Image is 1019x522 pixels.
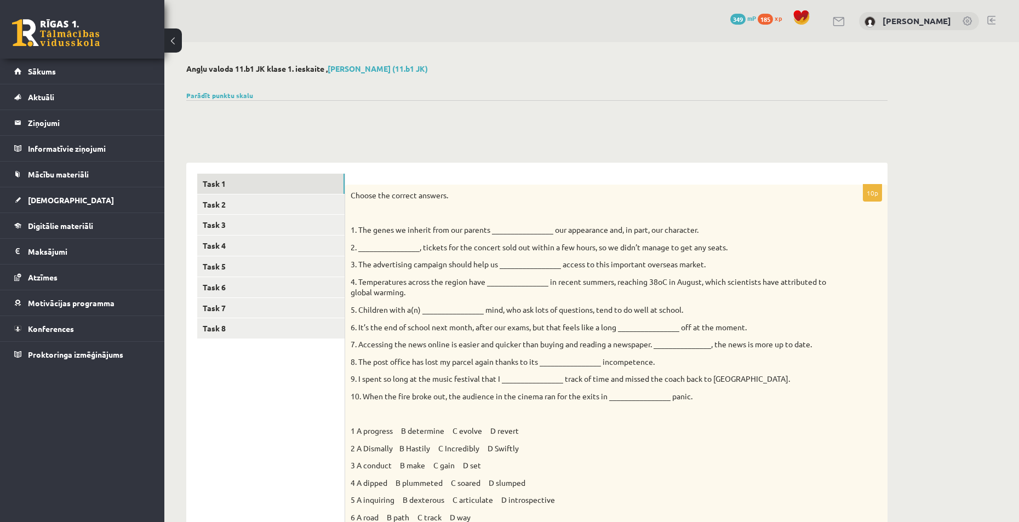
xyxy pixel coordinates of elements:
[351,443,827,454] p: 2 A Dismally B Hastily C Incredibly D Swiftly
[351,190,827,201] p: Choose the correct answers.
[14,265,151,290] a: Atzīmes
[28,221,93,231] span: Digitālie materiāli
[197,298,345,318] a: Task 7
[28,92,54,102] span: Aktuāli
[28,272,58,282] span: Atzīmes
[14,239,151,264] a: Maksājumi
[197,256,345,277] a: Task 5
[28,195,114,205] span: [DEMOGRAPHIC_DATA]
[328,64,428,73] a: [PERSON_NAME] (11.b1 JK)
[28,110,151,135] legend: Ziņojumi
[351,305,827,316] p: 5. Children with a(n) ________________ mind, who ask lots of questions, tend to do well at school.
[351,460,827,471] p: 3 A conduct B make C gain D set
[14,342,151,367] a: Proktoringa izmēģinājums
[351,322,827,333] p: 6. It’s the end of school next month, after our exams, but that feels like a long _______________...
[730,14,746,25] span: 349
[197,194,345,215] a: Task 2
[197,318,345,339] a: Task 8
[28,349,123,359] span: Proktoringa izmēģinājums
[351,259,827,270] p: 3. The advertising campaign should help us ________________ access to this important overseas mar...
[14,110,151,135] a: Ziņojumi
[14,59,151,84] a: Sākums
[14,213,151,238] a: Digitālie materiāli
[730,14,756,22] a: 349 mP
[747,14,756,22] span: mP
[865,16,875,27] img: Ivans Jakubancs
[12,19,100,47] a: Rīgas 1. Tālmācības vidusskola
[197,277,345,297] a: Task 6
[14,84,151,110] a: Aktuāli
[197,174,345,194] a: Task 1
[351,495,827,506] p: 5 A inquiring B dexterous C articulate D introspective
[351,277,827,298] p: 4. Temperatures across the region have ________________ in recent summers, reaching 38oC in Augus...
[28,324,74,334] span: Konferences
[14,316,151,341] a: Konferences
[186,64,888,73] h2: Angļu valoda 11.b1 JK klase 1. ieskaite ,
[351,391,827,402] p: 10. When the fire broke out, the audience in the cinema ran for the exits in ________________ panic.
[351,225,827,236] p: 1. The genes we inherit from our parents ________________ our appearance and, in part, our charac...
[351,242,827,253] p: 2. ________________, tickets for the concert sold out within a few hours, so we didn’t manage to ...
[14,187,151,213] a: [DEMOGRAPHIC_DATA]
[863,184,882,202] p: 10p
[14,162,151,187] a: Mācību materiāli
[14,136,151,161] a: Informatīvie ziņojumi
[28,298,115,308] span: Motivācijas programma
[775,14,782,22] span: xp
[186,91,253,100] a: Parādīt punktu skalu
[14,290,151,316] a: Motivācijas programma
[351,357,827,368] p: 8. The post office has lost my parcel again thanks to its ________________ incompetence.
[197,236,345,256] a: Task 4
[883,15,951,26] a: [PERSON_NAME]
[351,426,827,437] p: 1 A progress B determine C evolve D revert
[28,169,89,179] span: Mācību materiāli
[351,478,827,489] p: 4 A dipped B plummeted C soared D slumped
[351,374,827,385] p: 9. I spent so long at the music festival that I ________________ track of time and missed the coa...
[758,14,773,25] span: 185
[197,215,345,235] a: Task 3
[28,136,151,161] legend: Informatīvie ziņojumi
[351,339,827,350] p: 7. Accessing the news online is easier and quicker than buying and reading a newspaper. _________...
[28,239,151,264] legend: Maksājumi
[758,14,787,22] a: 185 xp
[28,66,56,76] span: Sākums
